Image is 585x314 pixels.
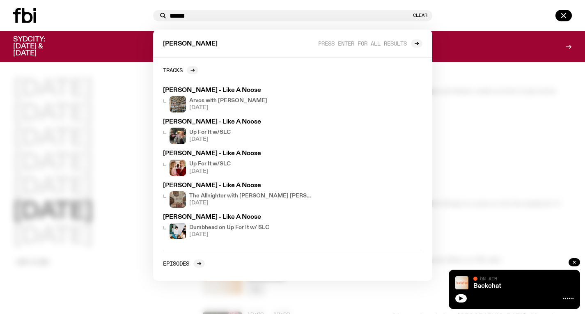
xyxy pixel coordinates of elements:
a: [PERSON_NAME] - Like A NooseThe Allnighter with [PERSON_NAME] [PERSON_NAME] [PERSON_NAME], [PERSO... [160,179,317,211]
span: Press enter for all results [318,40,407,46]
h3: [PERSON_NAME] - Like A Noose [163,183,314,189]
span: [DATE] [189,232,269,237]
span: [PERSON_NAME] [163,41,218,47]
a: [PERSON_NAME] - Like A NooseUp For It w/SLC[DATE] [160,147,317,179]
span: [DATE] [189,105,267,110]
a: [PERSON_NAME] - Like A NooseUp For It w/SLC[DATE] [160,116,317,147]
a: Tracks [163,66,198,74]
h3: [PERSON_NAME] - Like A Noose [163,151,314,157]
a: Episodes [163,259,205,268]
h3: [PERSON_NAME] - Like A Noose [163,214,314,220]
h3: SYDCITY: [DATE] & [DATE] [13,36,66,57]
h3: [PERSON_NAME] - Like A Noose [163,87,314,94]
span: [DATE] [189,137,231,142]
button: Clear [413,13,427,18]
h4: The Allnighter with [PERSON_NAME] [PERSON_NAME] [PERSON_NAME], [PERSON_NAME] & [PERSON_NAME] [189,193,314,199]
h3: [PERSON_NAME] - Like A Noose [163,119,314,125]
img: dumbhead 4 slc [170,223,186,239]
h4: Arvos with [PERSON_NAME] [189,98,267,103]
a: [PERSON_NAME] - Like A Noosedumbhead 4 slcDumbhead on Up For It w/ SLC[DATE] [160,211,317,243]
span: [DATE] [189,200,314,206]
a: Backchat [473,283,501,289]
a: Press enter for all results [318,39,422,48]
h2: Tracks [163,67,183,73]
h4: Up For It w/SLC [189,161,231,167]
img: A corner shot of the fbi music library [170,96,186,112]
h4: Dumbhead on Up For It w/ SLC [189,225,269,230]
a: [PERSON_NAME] - Like A NooseA corner shot of the fbi music libraryArvos with [PERSON_NAME][DATE] [160,84,317,116]
h4: Up For It w/SLC [189,130,231,135]
h2: Episodes [163,260,189,266]
span: [DATE] [189,169,231,174]
span: On Air [480,276,497,281]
